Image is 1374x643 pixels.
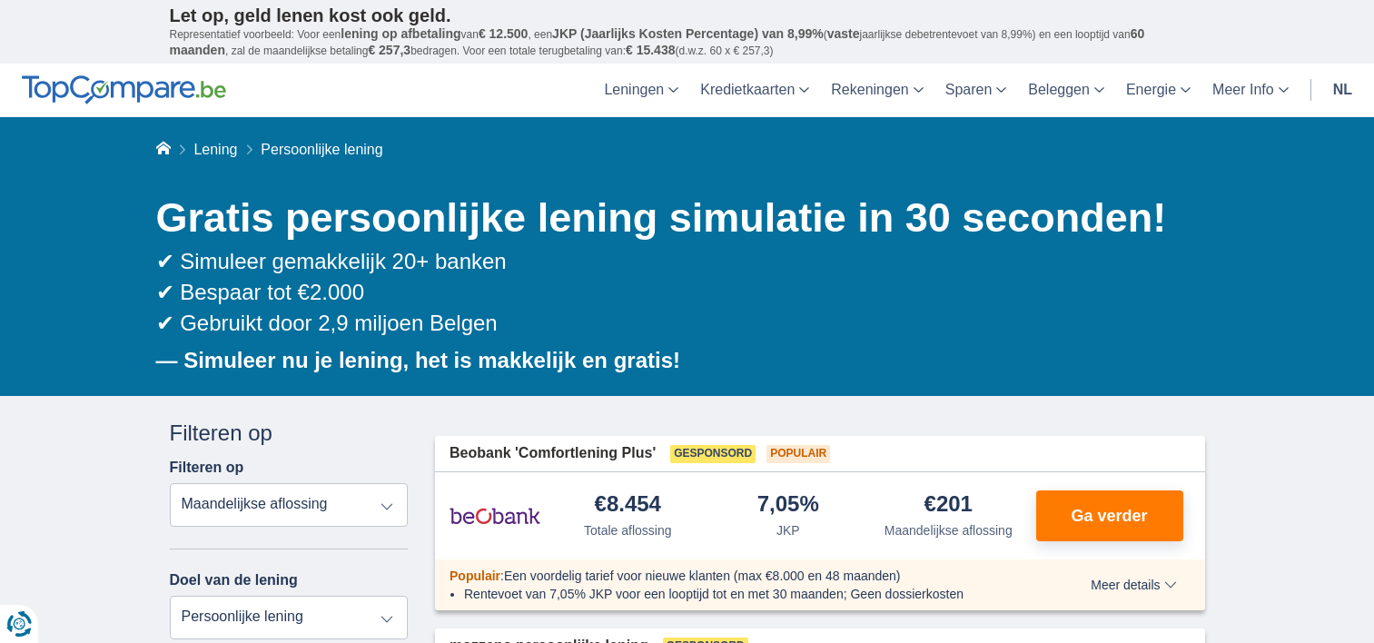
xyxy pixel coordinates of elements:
a: nl [1322,64,1363,117]
button: Ga verder [1036,490,1183,541]
p: Representatief voorbeeld: Voor een van , een ( jaarlijkse debetrentevoet van 8,99%) en een loopti... [170,26,1205,59]
span: € 15.438 [626,43,676,57]
span: lening op afbetaling [341,26,460,41]
span: vaste [827,26,860,41]
span: Een voordelig tarief voor nieuwe klanten (max €8.000 en 48 maanden) [504,569,901,583]
a: Home [156,142,171,157]
div: Maandelijkse aflossing [885,521,1013,539]
a: Energie [1115,64,1201,117]
div: €8.454 [595,493,661,518]
span: Populair [450,569,500,583]
div: JKP [776,521,800,539]
h1: Gratis persoonlijke lening simulatie in 30 seconden! [156,190,1205,246]
span: Beobank 'Comfortlening Plus' [450,443,656,464]
span: Persoonlijke lening [261,142,382,157]
span: € 257,3 [368,43,410,57]
a: Lening [193,142,237,157]
span: Populair [766,445,830,463]
div: ✔ Simuleer gemakkelijk 20+ banken ✔ Bespaar tot €2.000 ✔ Gebruikt door 2,9 miljoen Belgen [156,246,1205,340]
span: € 12.500 [479,26,529,41]
label: Doel van de lening [170,572,298,589]
a: Meer Info [1201,64,1300,117]
span: Gesponsord [670,445,756,463]
a: Beleggen [1017,64,1115,117]
a: Sparen [934,64,1018,117]
img: TopCompare [22,75,226,104]
div: 7,05% [757,493,819,518]
b: — Simuleer nu je lening, het is makkelijk en gratis! [156,348,681,372]
div: Totale aflossing [584,521,672,539]
div: : [435,567,1039,585]
img: product.pl.alt Beobank [450,493,540,539]
p: Let op, geld lenen kost ook geld. [170,5,1205,26]
span: 60 maanden [170,26,1145,57]
label: Filteren op [170,460,244,476]
span: Ga verder [1071,508,1147,524]
a: Leningen [593,64,689,117]
span: Meer details [1091,579,1176,591]
span: JKP (Jaarlijks Kosten Percentage) van 8,99% [552,26,824,41]
div: €201 [924,493,973,518]
div: Filteren op [170,418,409,449]
button: Meer details [1077,578,1190,592]
a: Rekeningen [820,64,934,117]
li: Rentevoet van 7,05% JKP voor een looptijd tot en met 30 maanden; Geen dossierkosten [464,585,1024,603]
a: Kredietkaarten [689,64,820,117]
